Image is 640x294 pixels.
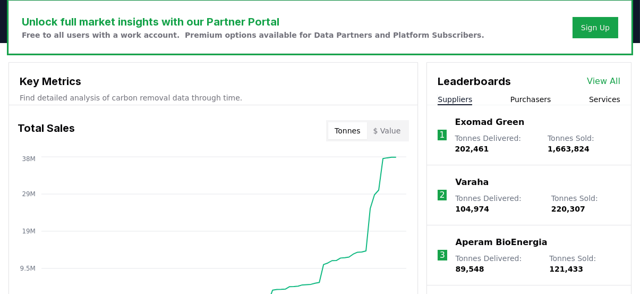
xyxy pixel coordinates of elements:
[549,253,620,274] p: Tonnes Sold :
[455,133,537,154] p: Tonnes Delivered :
[510,94,551,105] button: Purchasers
[573,17,618,38] button: Sign Up
[455,205,489,213] span: 104,974
[18,120,75,141] h3: Total Sales
[589,94,620,105] button: Services
[440,189,445,201] p: 2
[367,122,407,139] button: $ Value
[456,236,548,249] a: Aperam BioEnergia
[456,265,484,273] span: 89,548
[455,193,541,214] p: Tonnes Delivered :
[587,75,620,88] a: View All
[22,155,36,163] tspan: 38M
[455,176,489,189] a: Varaha
[455,145,489,153] span: 202,461
[581,22,610,33] a: Sign Up
[22,14,484,30] h3: Unlock full market insights with our Partner Portal
[551,193,620,214] p: Tonnes Sold :
[20,265,36,272] tspan: 9.5M
[456,253,539,274] p: Tonnes Delivered :
[549,265,583,273] span: 121,433
[22,30,484,40] p: Free to all users with a work account. Premium options available for Data Partners and Platform S...
[439,129,445,141] p: 1
[548,133,620,154] p: Tonnes Sold :
[551,205,585,213] span: 220,307
[438,73,511,89] h3: Leaderboards
[20,93,407,103] p: Find detailed analysis of carbon removal data through time.
[440,249,445,262] p: 3
[548,145,590,153] span: 1,663,824
[20,73,407,89] h3: Key Metrics
[455,116,525,129] a: Exomad Green
[22,190,36,198] tspan: 29M
[328,122,366,139] button: Tonnes
[438,94,472,105] button: Suppliers
[22,228,36,235] tspan: 19M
